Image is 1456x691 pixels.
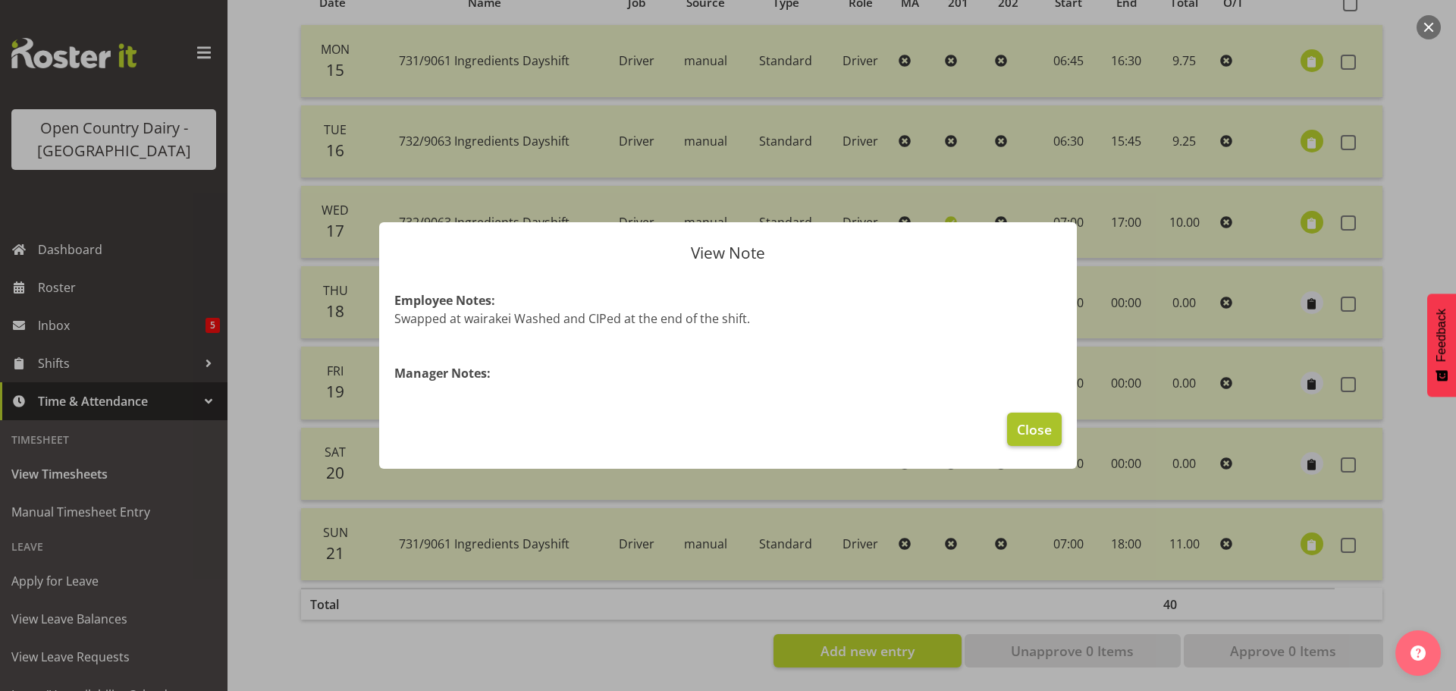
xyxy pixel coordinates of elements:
[1410,645,1426,661] img: help-xxl-2.png
[394,291,1062,309] h4: Employee Notes:
[1007,413,1062,446] button: Close
[1435,309,1448,362] span: Feedback
[1017,419,1052,439] span: Close
[394,309,1062,328] p: Swapped at wairakei Washed and CIPed at the end of the shift.
[394,364,1062,382] h4: Manager Notes:
[394,245,1062,261] p: View Note
[1427,294,1456,397] button: Feedback - Show survey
